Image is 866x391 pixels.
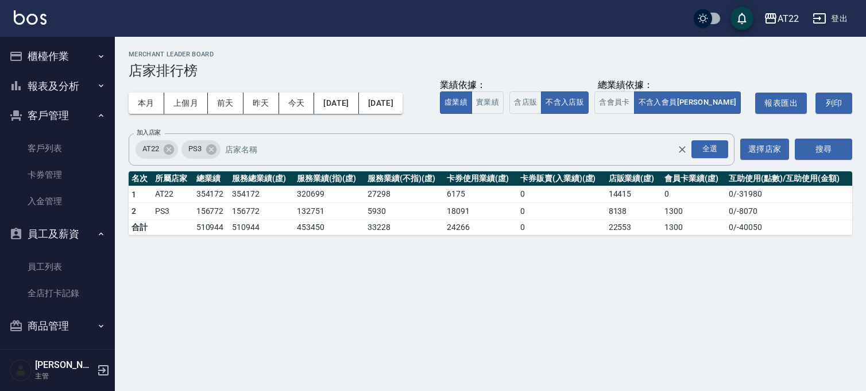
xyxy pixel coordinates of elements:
th: 服務總業績(虛) [229,171,294,186]
button: 選擇店家 [740,139,789,160]
a: 卡券管理 [5,162,110,188]
td: 156772 [194,203,230,220]
th: 會員卡業績(虛) [662,171,726,186]
a: 員工列表 [5,254,110,280]
div: 業績依據： [440,79,504,91]
th: 店販業績(虛) [606,171,662,186]
td: 5930 [365,203,444,220]
td: 510944 [194,220,230,235]
td: 18091 [444,203,517,220]
td: 0 / -8070 [726,203,852,220]
td: 27298 [365,186,444,203]
h2: Merchant Leader Board [129,51,852,58]
td: 0 [662,186,726,203]
button: 今天 [279,93,315,114]
h3: 店家排行榜 [129,63,852,79]
td: 1300 [662,203,726,220]
td: 510944 [229,220,294,235]
button: 含會員卡 [594,91,635,114]
td: 0 [517,186,606,203]
button: 不含入店販 [541,91,589,114]
button: 報表匯出 [755,93,807,114]
td: PS3 [152,203,193,220]
td: 24266 [444,220,517,235]
a: 全店打卡記錄 [5,280,110,306]
button: 含店販 [509,91,542,114]
td: 320699 [294,186,365,203]
th: 名次 [129,171,152,186]
button: Open [689,138,730,160]
input: 店家名稱 [222,139,697,159]
img: Person [9,359,32,382]
td: 8138 [606,203,662,220]
div: PS3 [181,140,221,159]
td: AT22 [152,186,193,203]
button: 實業績 [471,91,504,114]
th: 互助使用(點數)/互助使用(金額) [726,171,852,186]
td: 6175 [444,186,517,203]
button: 商品管理 [5,311,110,341]
button: [DATE] [314,93,358,114]
button: 搜尋 [795,139,852,160]
td: 0 [517,203,606,220]
button: 報表及分析 [5,71,110,101]
button: AT22 [759,7,803,30]
button: [DATE] [359,93,403,114]
td: 132751 [294,203,365,220]
a: 報表匯出 [747,97,807,108]
div: 總業績依據： [598,79,653,91]
button: save [730,7,753,30]
td: 33228 [365,220,444,235]
td: 22553 [606,220,662,235]
span: AT22 [136,143,166,155]
button: 上個月 [164,93,208,114]
td: 156772 [229,203,294,220]
div: 全選 [691,140,728,158]
th: 卡券使用業績(虛) [444,171,517,186]
td: 0 / -40050 [726,220,852,235]
td: 14415 [606,186,662,203]
a: 客戶列表 [5,135,110,162]
button: 員工及薪資 [5,219,110,249]
th: 所屬店家 [152,171,193,186]
td: 0 / -31980 [726,186,852,203]
button: 列印 [815,93,852,114]
button: 前天 [208,93,243,114]
a: 入金管理 [5,188,110,214]
button: 客戶管理 [5,101,110,131]
p: 主管 [35,371,94,381]
td: 453450 [294,220,365,235]
button: 資料設定 [5,341,110,371]
th: 服務業績(不指)(虛) [365,171,444,186]
td: 0 [517,220,606,235]
button: 昨天 [243,93,279,114]
div: AT22 [778,11,799,26]
button: 本月 [129,93,164,114]
label: 加入店家 [137,128,161,137]
th: 卡券販賣(入業績)(虛) [517,171,606,186]
button: 虛業績 [440,91,472,114]
td: 合計 [129,220,152,235]
div: AT22 [136,140,178,159]
th: 總業績 [194,171,230,186]
img: Logo [14,10,47,25]
button: 不含入會員[PERSON_NAME] [634,91,741,114]
td: 354172 [229,186,294,203]
h5: [PERSON_NAME] [35,359,94,371]
span: 1 [132,190,136,199]
button: 櫃檯作業 [5,41,110,71]
td: 1300 [662,220,726,235]
td: 354172 [194,186,230,203]
th: 服務業績(指)(虛) [294,171,365,186]
button: Clear [674,141,690,158]
span: 2 [132,206,136,216]
table: a dense table [129,171,852,235]
span: PS3 [181,143,208,155]
button: 登出 [808,8,852,29]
